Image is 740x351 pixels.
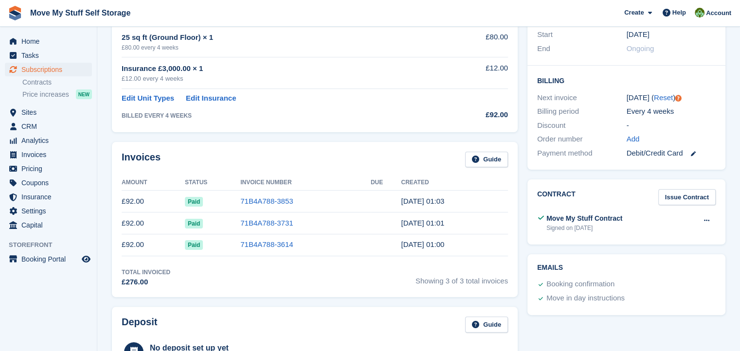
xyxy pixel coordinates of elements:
a: menu [5,162,92,175]
time: 2025-07-26 00:01:31 UTC [401,219,444,227]
div: Billing period [537,106,627,117]
div: Tooltip anchor [674,94,683,103]
div: Total Invoiced [122,268,170,277]
th: Invoice Number [240,175,371,191]
a: menu [5,190,92,204]
span: Invoices [21,148,80,161]
a: 71B4A788-3614 [240,240,293,248]
span: Showing 3 of 3 total invoices [415,268,508,288]
div: Move My Stuff Contract [546,213,622,224]
td: £12.00 [445,57,508,89]
span: Settings [21,204,80,218]
a: Preview store [80,253,92,265]
h2: Emails [537,264,716,272]
div: Signed on [DATE] [546,224,622,232]
a: menu [5,134,92,147]
div: - [627,120,716,131]
div: Insurance £3,000.00 × 1 [122,63,445,74]
div: 25 sq ft (Ground Floor) × 1 [122,32,445,43]
span: Analytics [21,134,80,147]
td: £92.00 [122,234,185,256]
h2: Deposit [122,316,157,333]
span: Help [672,8,686,18]
span: Storefront [9,240,97,250]
a: menu [5,204,92,218]
a: menu [5,49,92,62]
a: menu [5,176,92,190]
a: menu [5,35,92,48]
span: Home [21,35,80,48]
time: 2025-08-23 00:03:39 UTC [401,197,444,205]
div: Order number [537,134,627,145]
span: Sites [21,105,80,119]
a: Edit Insurance [186,93,236,104]
span: CRM [21,120,80,133]
a: menu [5,63,92,76]
th: Status [185,175,240,191]
span: Insurance [21,190,80,204]
div: NEW [76,89,92,99]
img: stora-icon-8386f47178a22dfd0bd8f6a31ec36ba5ce8667c1dd55bd0f319d3a0aa187defe.svg [8,6,22,20]
h2: Invoices [122,152,161,168]
a: menu [5,218,92,232]
div: [DATE] ( ) [627,92,716,104]
a: Guide [465,316,508,333]
div: Every 4 weeks [627,106,716,117]
td: £80.00 [445,26,508,57]
div: Next invoice [537,92,627,104]
a: Issue Contract [658,189,716,205]
th: Created [401,175,508,191]
span: Capital [21,218,80,232]
time: 2025-06-28 00:00:00 UTC [627,29,650,40]
div: £276.00 [122,277,170,288]
div: Discount [537,120,627,131]
div: Move in day instructions [546,293,625,304]
a: Reset [654,93,673,102]
td: £92.00 [122,212,185,234]
span: Paid [185,197,203,207]
span: Account [706,8,731,18]
span: Paid [185,240,203,250]
span: Pricing [21,162,80,175]
div: Payment method [537,148,627,159]
a: menu [5,120,92,133]
a: 71B4A788-3853 [240,197,293,205]
td: £92.00 [122,191,185,212]
a: menu [5,105,92,119]
span: Booking Portal [21,252,80,266]
div: £92.00 [445,109,508,121]
div: End [537,43,627,54]
img: Joel Booth [695,8,704,18]
span: Ongoing [627,44,654,53]
div: Start [537,29,627,40]
span: Price increases [22,90,69,99]
th: Due [371,175,401,191]
a: menu [5,252,92,266]
div: BILLED EVERY 4 WEEKS [122,111,445,120]
span: Subscriptions [21,63,80,76]
a: Contracts [22,78,92,87]
a: Add [627,134,640,145]
a: 71B4A788-3731 [240,219,293,227]
span: Coupons [21,176,80,190]
time: 2025-06-28 00:00:49 UTC [401,240,444,248]
div: Booking confirmation [546,279,614,290]
a: Price increases NEW [22,89,92,100]
span: Tasks [21,49,80,62]
th: Amount [122,175,185,191]
a: Guide [465,152,508,168]
a: menu [5,148,92,161]
div: £12.00 every 4 weeks [122,74,445,84]
div: £80.00 every 4 weeks [122,43,445,52]
span: Create [624,8,644,18]
span: Paid [185,219,203,228]
a: Edit Unit Types [122,93,174,104]
h2: Billing [537,75,716,85]
div: Debit/Credit Card [627,148,716,159]
h2: Contract [537,189,576,205]
a: Move My Stuff Self Storage [26,5,134,21]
